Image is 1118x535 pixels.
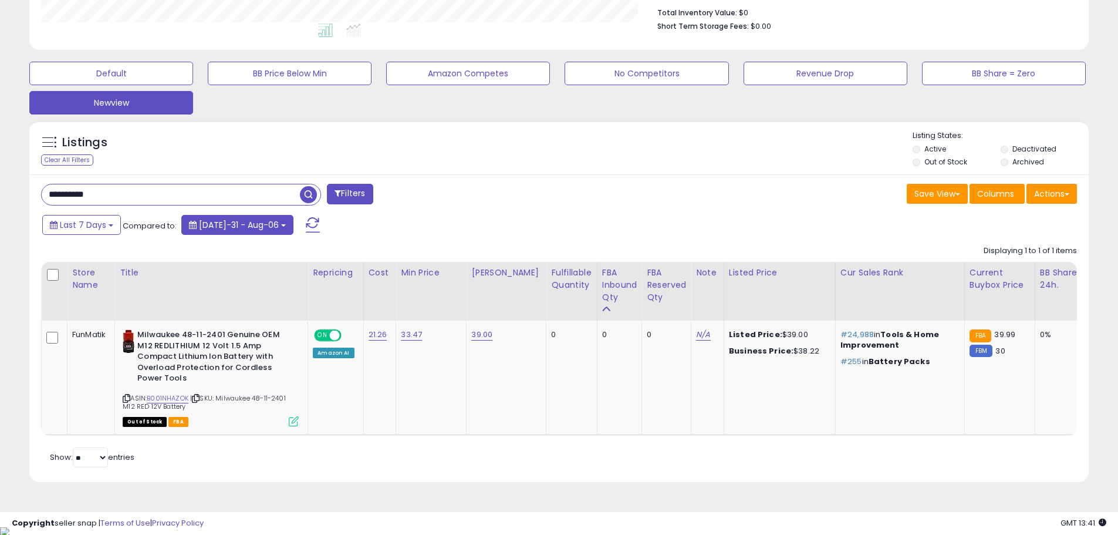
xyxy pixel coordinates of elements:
[62,134,107,151] h5: Listings
[907,184,968,204] button: Save View
[647,267,686,304] div: FBA Reserved Qty
[72,267,110,291] div: Store Name
[970,184,1025,204] button: Columns
[369,267,391,279] div: Cost
[602,329,633,340] div: 0
[970,267,1030,291] div: Current Buybox Price
[12,517,55,529] strong: Copyright
[100,517,150,529] a: Terms of Use
[744,62,907,85] button: Revenue Drop
[913,130,1089,142] p: Listing States:
[120,267,303,279] div: Title
[1012,144,1056,154] label: Deactivated
[313,348,354,358] div: Amazon AI
[696,329,710,341] a: N/A
[602,267,637,304] div: FBA inbound Qty
[1026,184,1077,204] button: Actions
[152,517,204,529] a: Privacy Policy
[840,267,960,279] div: Cur Sales Rank
[137,329,280,387] b: Milwaukee 48-11-2401 Genuine OEM M12 REDLITHIUM 12 Volt 1.5 Amp Compact Lithium Ion Battery with ...
[147,393,188,403] a: B001NHAZOK
[181,215,293,235] button: [DATE]-31 - Aug-06
[41,154,93,166] div: Clear All Filters
[29,91,193,115] button: Newview
[12,518,204,529] div: seller snap | |
[471,329,492,341] a: 39.00
[60,219,106,231] span: Last 7 Days
[313,267,358,279] div: Repricing
[647,329,682,340] div: 0
[340,331,359,341] span: OFF
[840,356,955,367] p: in
[315,331,330,341] span: ON
[1012,157,1044,167] label: Archived
[995,345,1005,356] span: 30
[1040,267,1083,291] div: BB Share 24h.
[123,220,177,231] span: Compared to:
[840,356,862,367] span: #255
[123,393,286,411] span: | SKU: Milwaukee 48-11-2401 M12 RED 12V Battery
[123,329,299,425] div: ASIN:
[729,329,782,340] b: Listed Price:
[471,267,541,279] div: [PERSON_NAME]
[1060,517,1106,529] span: 2025-08-14 13:41 GMT
[168,417,188,427] span: FBA
[984,245,1077,257] div: Displaying 1 to 1 of 1 items
[199,219,279,231] span: [DATE]-31 - Aug-06
[970,329,991,342] small: FBA
[840,329,939,351] span: Tools & Home Improvement
[42,215,121,235] button: Last 7 Days
[657,5,1068,19] li: $0
[208,62,371,85] button: BB Price Below Min
[401,267,461,279] div: Min Price
[72,329,106,340] div: FunMatik
[29,62,193,85] button: Default
[924,157,967,167] label: Out of Stock
[869,356,930,367] span: Battery Packs
[729,346,826,356] div: $38.22
[922,62,1086,85] button: BB Share = Zero
[924,144,946,154] label: Active
[729,345,793,356] b: Business Price:
[1040,329,1079,340] div: 0%
[551,329,587,340] div: 0
[327,184,373,204] button: Filters
[657,21,749,31] b: Short Term Storage Fees:
[840,329,955,351] p: in
[751,21,771,32] span: $0.00
[840,329,874,340] span: #24,988
[657,8,737,18] b: Total Inventory Value:
[401,329,422,341] a: 33.47
[50,452,134,463] span: Show: entries
[970,345,992,357] small: FBM
[386,62,550,85] button: Amazon Competes
[565,62,728,85] button: No Competitors
[696,267,719,279] div: Note
[977,188,1014,200] span: Columns
[729,329,826,340] div: $39.00
[123,329,134,353] img: 31eZ+LoW-lL._SL40_.jpg
[994,329,1015,340] span: 39.99
[123,417,167,427] span: All listings that are currently out of stock and unavailable for purchase on Amazon
[729,267,830,279] div: Listed Price
[369,329,387,341] a: 21.26
[551,267,592,291] div: Fulfillable Quantity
